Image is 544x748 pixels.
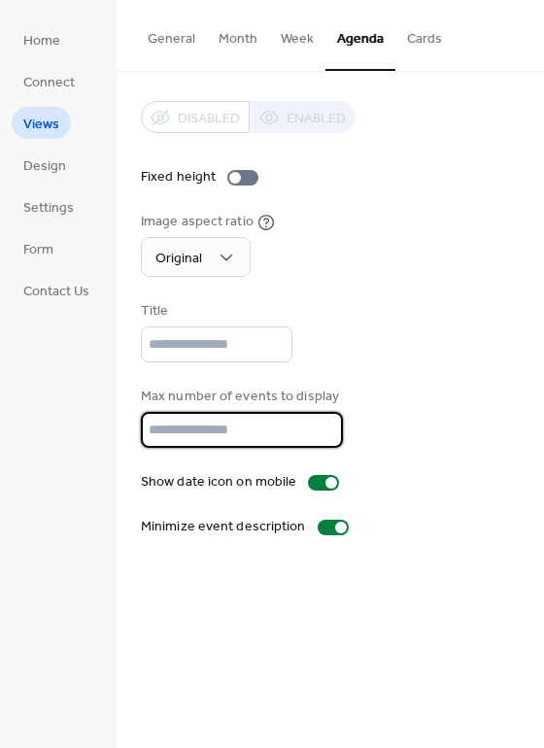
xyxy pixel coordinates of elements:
[12,149,78,181] a: Design
[23,73,75,93] span: Connect
[12,107,71,139] a: Views
[12,65,86,97] a: Connect
[12,232,65,264] a: Form
[141,517,306,537] div: Minimize event description
[141,212,254,232] div: Image aspect ratio
[23,31,60,51] span: Home
[141,387,339,407] div: Max number of events to display
[141,301,289,322] div: Title
[12,274,101,306] a: Contact Us
[12,190,85,222] a: Settings
[12,23,72,55] a: Home
[141,167,216,187] div: Fixed height
[155,246,202,272] span: Original
[23,240,53,260] span: Form
[23,198,74,219] span: Settings
[23,115,59,135] span: Views
[141,472,296,493] div: Show date icon on mobile
[23,282,89,302] span: Contact Us
[23,156,66,177] span: Design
